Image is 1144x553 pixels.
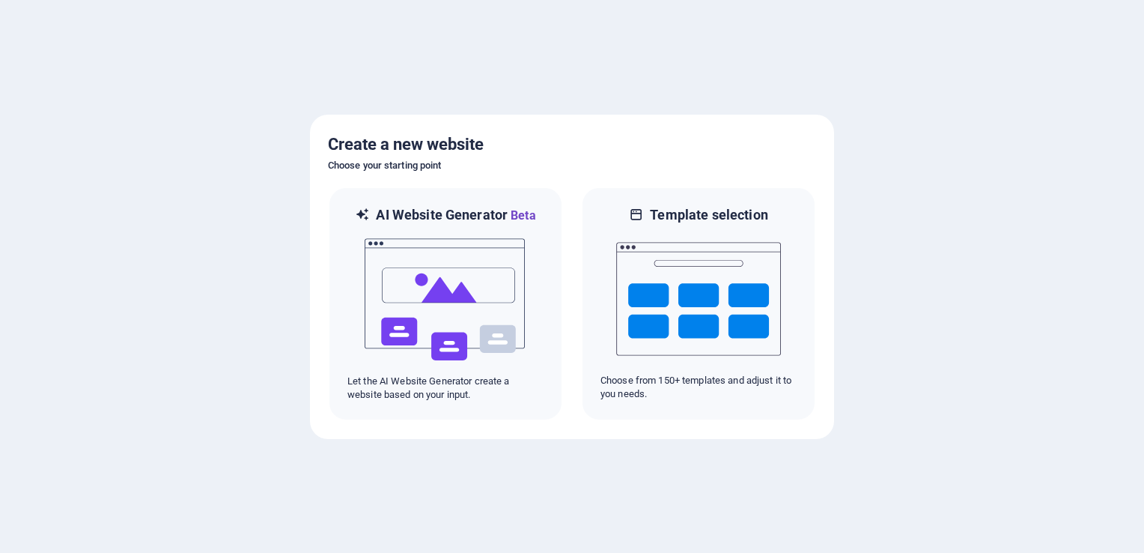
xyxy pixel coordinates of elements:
h6: Choose your starting point [328,157,816,175]
p: Choose from 150+ templates and adjust it to you needs. [600,374,797,401]
span: Beta [508,208,536,223]
div: Template selectionChoose from 150+ templates and adjust it to you needs. [581,187,816,421]
img: ai [363,225,528,375]
h6: AI Website Generator [376,206,535,225]
div: AI Website GeneratorBetaaiLet the AI Website Generator create a website based on your input. [328,187,563,421]
p: Let the AI Website Generator create a website based on your input. [347,375,544,402]
h6: Template selection [650,206,767,224]
h5: Create a new website [328,133,816,157]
